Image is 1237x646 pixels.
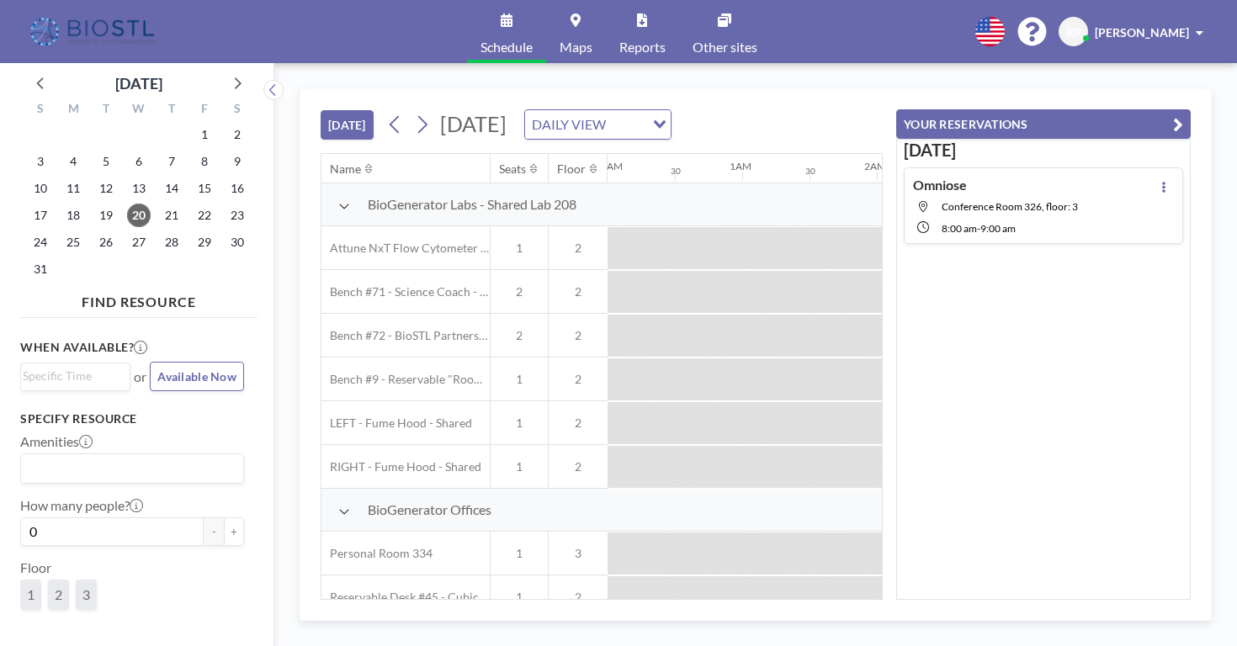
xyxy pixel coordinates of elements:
span: Friday, August 22, 2025 [193,204,216,227]
input: Search for option [23,458,234,479]
h4: FIND RESOURCE [20,287,257,310]
span: 2 [549,284,608,299]
span: 2 [549,241,608,256]
span: 2 [491,328,548,343]
div: Floor [557,161,586,177]
span: RIGHT - Fume Hood - Shared [321,459,481,474]
span: Saturday, August 23, 2025 [226,204,249,227]
span: 1 [491,416,548,431]
span: 1 [27,586,35,603]
span: Tuesday, August 26, 2025 [94,230,118,254]
span: Other sites [693,40,757,54]
span: 3 [82,586,90,603]
span: BioGenerator Offices [368,501,491,518]
span: Schedule [480,40,533,54]
span: or [134,368,146,385]
h3: [DATE] [904,140,1183,161]
span: 2 [491,284,548,299]
span: Bench #9 - Reservable "RoomZilla" Bench [321,372,490,387]
div: S [24,99,57,121]
span: 1 [491,546,548,561]
h4: Omniose [913,177,967,193]
div: W [123,99,156,121]
span: LEFT - Fume Hood - Shared [321,416,472,431]
span: 1 [491,459,548,474]
span: Reservable Desk #45 - Cubicle Area (Office 206) [321,590,490,605]
div: M [57,99,90,121]
span: - [977,222,980,235]
span: Saturday, August 2, 2025 [226,123,249,146]
span: [PERSON_NAME] [1095,25,1189,40]
div: Search for option [21,454,243,483]
span: Friday, August 8, 2025 [193,150,216,173]
input: Search for option [611,114,643,135]
span: Reports [619,40,666,54]
span: Friday, August 29, 2025 [193,230,216,254]
span: Available Now [157,369,236,384]
span: 3 [549,546,608,561]
span: Monday, August 18, 2025 [61,204,85,227]
div: 12AM [595,160,623,172]
div: 1AM [730,160,751,172]
span: Wednesday, August 27, 2025 [127,230,151,254]
span: 2 [55,586,62,603]
span: Tuesday, August 5, 2025 [94,150,118,173]
span: Bench #72 - BioSTL Partnerships & Apprenticeships Bench [321,328,490,343]
span: Attune NxT Flow Cytometer - Bench #25 [321,241,490,256]
span: Friday, August 1, 2025 [193,123,216,146]
span: 8:00 AM [942,222,977,235]
span: 2 [549,328,608,343]
span: Wednesday, August 20, 2025 [127,204,151,227]
span: Friday, August 15, 2025 [193,177,216,200]
span: RR [1066,24,1081,40]
span: 1 [491,372,548,387]
div: F [188,99,220,121]
span: Wednesday, August 13, 2025 [127,177,151,200]
span: Conference Room 326, floor: 3 [942,200,1078,213]
span: 1 [491,590,548,605]
label: How many people? [20,497,143,514]
div: Search for option [21,363,130,389]
span: Monday, August 11, 2025 [61,177,85,200]
span: 2 [549,372,608,387]
span: DAILY VIEW [528,114,609,135]
span: Wednesday, August 6, 2025 [127,150,151,173]
span: Thursday, August 21, 2025 [160,204,183,227]
button: - [204,517,224,546]
span: 2 [549,416,608,431]
span: [DATE] [440,111,507,136]
span: Monday, August 4, 2025 [61,150,85,173]
input: Search for option [23,367,120,385]
span: 2 [549,459,608,474]
button: [DATE] [321,110,374,140]
div: Seats [499,161,526,177]
label: Amenities [20,433,93,450]
span: 9:00 AM [980,222,1016,235]
div: T [90,99,123,121]
button: YOUR RESERVATIONS [896,109,1191,139]
div: [DATE] [115,71,162,95]
div: S [220,99,253,121]
span: Sunday, August 3, 2025 [29,150,52,173]
div: 2AM [864,160,886,172]
span: Tuesday, August 19, 2025 [94,204,118,227]
span: BioGenerator Labs - Shared Lab 208 [368,196,576,213]
span: Bench #71 - Science Coach - BioSTL Bench [321,284,490,299]
span: Thursday, August 14, 2025 [160,177,183,200]
span: 2 [549,590,608,605]
div: 30 [805,166,815,177]
span: Saturday, August 9, 2025 [226,150,249,173]
span: Sunday, August 31, 2025 [29,257,52,281]
button: + [224,517,244,546]
span: Thursday, August 7, 2025 [160,150,183,173]
span: Saturday, August 30, 2025 [226,230,249,254]
span: Maps [560,40,592,54]
span: Saturday, August 16, 2025 [226,177,249,200]
h3: Specify resource [20,411,244,426]
div: T [155,99,188,121]
div: 30 [671,166,681,177]
label: Floor [20,559,51,576]
span: Sunday, August 17, 2025 [29,204,52,227]
div: Name [330,161,361,177]
span: Monday, August 25, 2025 [61,230,85,254]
